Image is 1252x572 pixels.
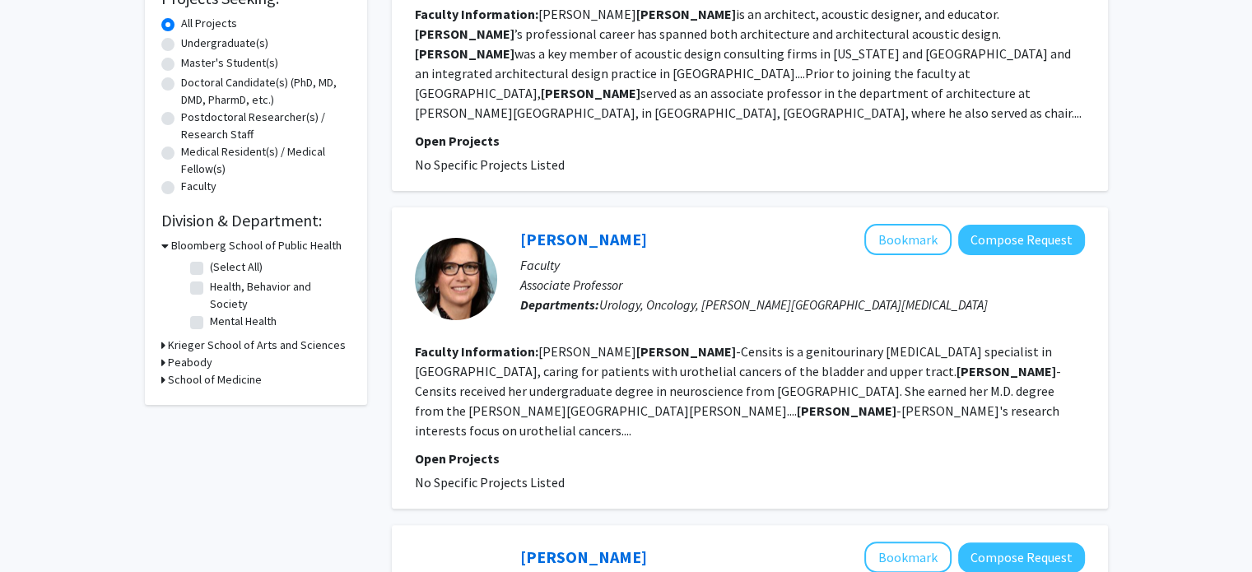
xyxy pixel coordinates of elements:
b: [PERSON_NAME] [956,363,1056,379]
button: Compose Request to Jean Hoffman-Censits [958,225,1085,255]
label: Doctoral Candidate(s) (PhD, MD, DMD, PharmD, etc.) [181,74,351,109]
h3: Peabody [168,354,212,371]
label: All Projects [181,15,237,32]
iframe: Chat [12,498,70,560]
label: Master's Student(s) [181,54,278,72]
p: Associate Professor [520,275,1085,295]
span: No Specific Projects Listed [415,156,565,173]
h2: Division & Department: [161,211,351,230]
b: [PERSON_NAME] [415,45,514,62]
span: No Specific Projects Listed [415,474,565,491]
a: [PERSON_NAME] [520,229,647,249]
label: Undergraduate(s) [181,35,268,52]
fg-read-more: [PERSON_NAME] -Censits is a genitourinary [MEDICAL_DATA] specialist in [GEOGRAPHIC_DATA], caring ... [415,343,1061,439]
p: Open Projects [415,449,1085,468]
fg-read-more: [PERSON_NAME] is an architect, acoustic designer, and educator. ’s professional career has spanne... [415,6,1082,121]
b: [PERSON_NAME] [636,6,736,22]
button: Add Jean Hoffman-Censits to Bookmarks [864,224,952,255]
p: Open Projects [415,131,1085,151]
span: Urology, Oncology, [PERSON_NAME][GEOGRAPHIC_DATA][MEDICAL_DATA] [599,296,988,313]
label: Postdoctoral Researcher(s) / Research Staff [181,109,351,143]
a: [PERSON_NAME] [520,546,647,567]
b: Faculty Information: [415,343,538,360]
b: [PERSON_NAME] [541,85,640,101]
h3: School of Medicine [168,371,262,388]
h3: Krieger School of Arts and Sciences [168,337,346,354]
label: Mental Health [210,313,277,330]
label: (Select All) [210,258,263,276]
b: Faculty Information: [415,6,538,22]
label: Faculty [181,178,216,195]
b: Departments: [520,296,599,313]
b: [PERSON_NAME] [636,343,736,360]
b: [PERSON_NAME] [415,26,514,42]
p: Faculty [520,255,1085,275]
b: [PERSON_NAME] [797,402,896,419]
label: Health, Behavior and Society [210,278,347,313]
label: Medical Resident(s) / Medical Fellow(s) [181,143,351,178]
h3: Bloomberg School of Public Health [171,237,342,254]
